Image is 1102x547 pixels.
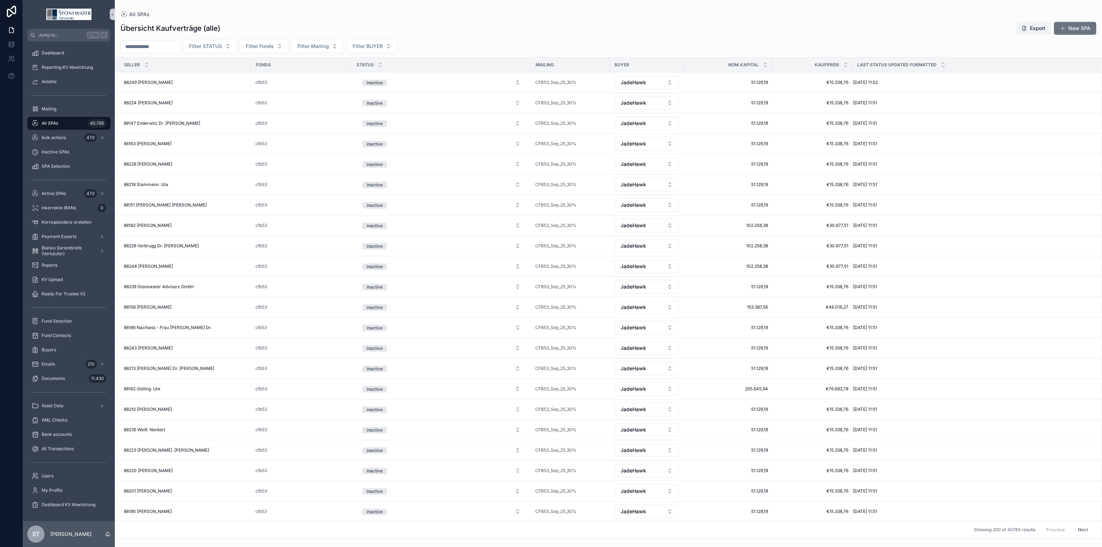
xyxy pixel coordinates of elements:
[87,32,100,39] span: Ctrl
[367,182,383,188] div: inactive
[621,181,646,188] span: JadeHawk
[297,43,329,50] span: Filter Mailing
[621,283,646,290] span: JadeHawk
[535,161,576,167] a: CFB53_Sep_25_30%
[777,304,848,310] span: €46.016,27
[124,223,171,228] span: 88182 [PERSON_NAME]
[356,137,527,151] a: Select Button
[42,106,56,112] span: Mailing
[688,202,768,208] span: 51.129,19
[255,80,267,85] span: cfb53
[853,243,1092,249] a: [DATE] 11:51
[535,202,606,208] a: CFB53_Sep_25_30%
[535,284,576,290] span: CFB53_Sep_25_30%
[614,218,679,233] a: Select Button
[777,243,848,249] span: €30.677,51
[777,202,848,208] a: €15.338,76
[124,243,199,249] span: 88228 Vorbrugg Dr. [PERSON_NAME]
[621,79,646,86] span: JadeHawk
[853,120,877,126] span: [DATE] 11:51
[535,120,606,126] a: CFB53_Sep_25_30%
[124,182,247,187] a: 88218 Stammann Uta
[777,161,848,167] span: €15.338,76
[853,161,1092,167] a: [DATE] 11:51
[535,80,576,85] span: CFB53_Sep_25_30%
[614,300,679,314] button: Select Button
[255,202,348,208] a: cfb53
[101,32,107,38] span: K
[853,80,878,85] span: [DATE] 11:52
[42,191,66,196] span: Active SPAs
[255,223,348,228] a: cfb53
[27,131,110,144] a: bulk actions470
[124,263,173,269] span: 88244 [PERSON_NAME]
[777,80,848,85] a: €15.338,76
[356,219,527,232] a: Select Button
[367,223,383,229] div: inactive
[27,244,110,257] a: Blanko Serienbriefe (Verkäufer)
[255,243,267,249] a: cfb53
[27,117,110,130] a: All SPAs45.785
[255,120,267,126] a: cfb53
[367,161,383,168] div: inactive
[38,32,84,38] span: Jump to...
[367,120,383,127] div: inactive
[255,223,267,228] span: cfb53
[535,263,576,269] a: CFB53_Sep_25_30%
[357,158,526,171] button: Select Button
[535,243,576,249] span: CFB53_Sep_25_30%
[84,189,97,198] div: 470
[183,39,237,53] button: Select Button
[614,239,679,253] button: Select Button
[357,199,526,211] button: Select Button
[621,242,646,249] span: JadeHawk
[27,216,110,229] a: Korrespondenz erstellen
[255,161,267,167] a: cfb53
[614,75,679,90] a: Select Button
[356,239,527,253] a: Select Button
[535,263,606,269] a: CFB53_Sep_25_30%
[347,39,397,53] button: Select Button
[688,100,768,106] a: 51.129,19
[777,284,848,290] span: €15.338,76
[777,100,848,106] a: €15.338,76
[357,178,526,191] button: Select Button
[46,9,91,20] img: App logo
[357,260,526,273] button: Select Button
[121,11,150,18] a: All SPAs
[535,141,576,147] span: CFB53_Sep_25_30%
[27,103,110,115] a: Mailing
[614,219,679,232] button: Select Button
[688,263,768,269] span: 102.258,38
[42,205,76,211] span: Inkorrekte IBANs
[614,259,679,273] a: Select Button
[357,239,526,252] button: Select Button
[777,263,848,269] span: €30.677,51
[853,141,1092,147] a: [DATE] 11:51
[688,304,768,310] span: 153.387,56
[614,96,679,110] a: Select Button
[124,100,173,106] span: 88224 [PERSON_NAME]
[777,182,848,187] a: €15.338,76
[42,291,85,297] span: Ready For Trustee V2
[535,100,606,106] a: CFB53_Sep_25_30%
[27,160,110,173] a: SPA Selection
[27,146,110,158] a: Inactive SPAs
[367,80,383,86] div: inactive
[777,120,848,126] a: €15.338,76
[42,277,63,282] span: KV Upload
[688,120,768,126] span: 51.129,19
[124,202,207,208] span: 88151 [PERSON_NAME] [PERSON_NAME]
[255,120,348,126] a: cfb53
[614,157,679,171] a: Select Button
[688,161,768,167] a: 51.129,19
[535,182,576,187] a: CFB53_Sep_25_30%
[27,273,110,286] a: KV Upload
[255,141,348,147] a: cfb53
[535,304,576,310] span: CFB53_Sep_25_30%
[255,141,267,147] a: cfb53
[853,243,877,249] span: [DATE] 11:51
